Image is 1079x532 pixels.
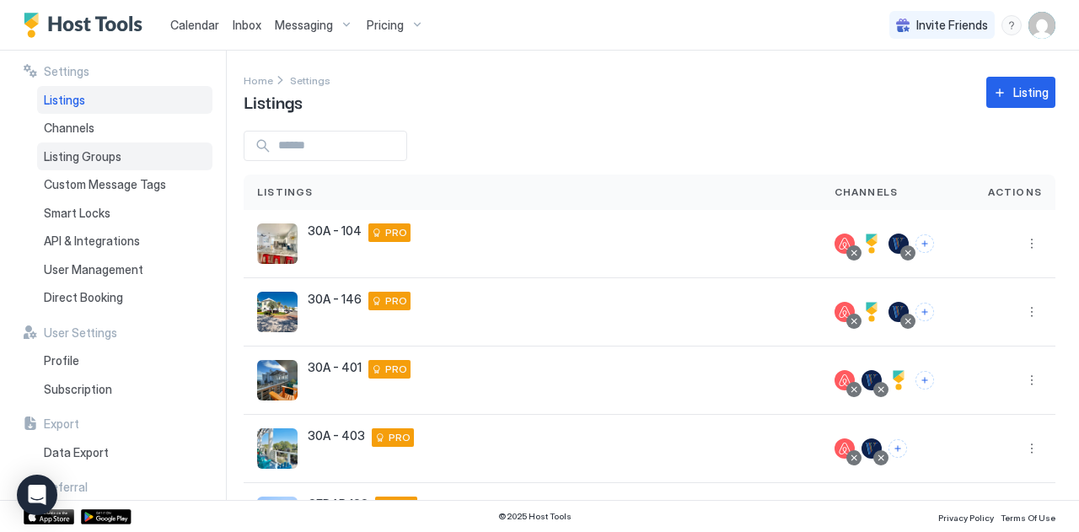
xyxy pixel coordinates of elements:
span: 30A - 401 [308,360,362,375]
button: More options [1022,370,1042,390]
span: PRO [385,362,407,377]
a: User Management [37,255,212,284]
span: Custom Message Tags [44,177,166,192]
input: Input Field [271,132,406,160]
a: Data Export [37,438,212,467]
div: menu [1022,302,1042,322]
span: Actions [988,185,1042,200]
a: Channels [37,114,212,142]
button: More options [1022,302,1042,322]
span: PRO [392,498,414,513]
span: User Management [44,262,143,277]
a: Listings [37,86,212,115]
span: Calendar [170,18,219,32]
a: Calendar [170,16,219,34]
div: menu [1022,370,1042,390]
div: User profile [1028,12,1055,39]
button: Connect channels [888,439,907,458]
div: Breadcrumb [244,71,273,89]
span: CEDAR 133 [308,497,368,512]
a: Google Play Store [81,509,132,524]
span: Pricing [367,18,404,33]
span: PRO [385,293,407,309]
span: Listings [257,185,314,200]
a: Privacy Policy [938,508,994,525]
span: User Settings [44,325,117,341]
a: Direct Booking [37,283,212,312]
div: menu [1022,234,1042,254]
span: Channels [44,121,94,136]
a: Listing Groups [37,142,212,171]
span: Direct Booking [44,290,123,305]
span: Listings [44,93,85,108]
div: Breadcrumb [290,71,330,89]
span: PRO [385,225,407,240]
a: App Store [24,509,74,524]
span: 30A - 403 [308,428,365,443]
span: Invite Friends [916,18,988,33]
span: Subscription [44,382,112,397]
a: Host Tools Logo [24,13,150,38]
div: listing image [257,223,298,264]
span: 30A - 104 [308,223,362,239]
span: Home [244,74,273,87]
span: Privacy Policy [938,513,994,523]
div: menu [1001,15,1022,35]
a: Subscription [37,375,212,404]
span: 30A - 146 [308,292,362,307]
button: Connect channels [915,371,934,390]
button: More options [1022,234,1042,254]
span: PRO [389,430,411,445]
span: API & Integrations [44,234,140,249]
a: API & Integrations [37,227,212,255]
button: Listing [986,77,1055,108]
a: Inbox [233,16,261,34]
div: listing image [257,428,298,469]
span: Profile [44,353,79,368]
span: Export [44,416,79,432]
button: Connect channels [915,303,934,321]
span: Settings [290,74,330,87]
a: Profile [37,347,212,375]
a: Settings [290,71,330,89]
span: Inbox [233,18,261,32]
span: Listings [244,89,303,114]
span: © 2025 Host Tools [498,511,572,522]
div: Open Intercom Messenger [17,475,57,515]
span: Smart Locks [44,206,110,221]
span: Settings [44,64,89,79]
span: Data Export [44,445,109,460]
span: Messaging [275,18,333,33]
div: listing image [257,292,298,332]
a: Home [244,71,273,89]
a: Smart Locks [37,199,212,228]
span: Channels [835,185,899,200]
a: Terms Of Use [1001,508,1055,525]
span: Listing Groups [44,149,121,164]
div: menu [1022,438,1042,459]
a: Custom Message Tags [37,170,212,199]
button: More options [1022,438,1042,459]
span: Terms Of Use [1001,513,1055,523]
button: Connect channels [915,234,934,253]
div: listing image [257,360,298,400]
div: Listing [1013,83,1049,101]
span: Referral [44,480,88,495]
